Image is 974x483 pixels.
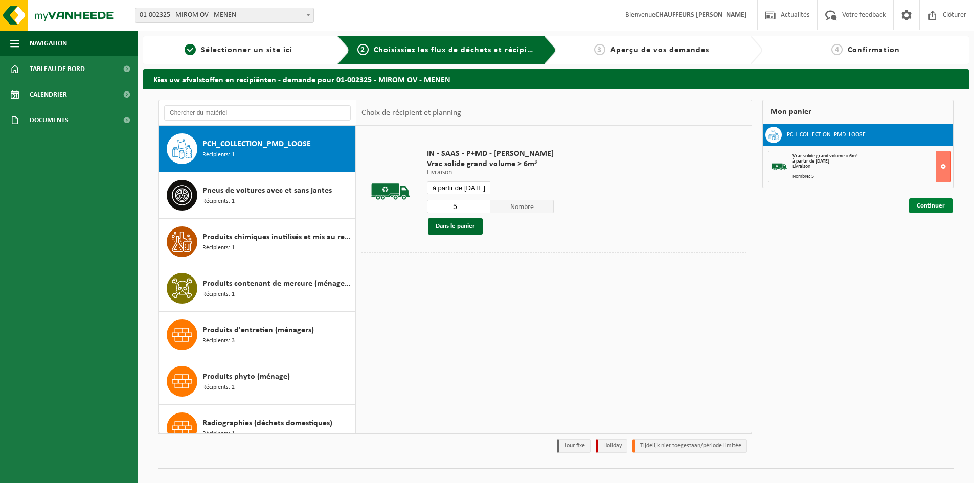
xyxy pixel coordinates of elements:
[557,439,591,453] li: Jour fixe
[30,56,85,82] span: Tableau de bord
[202,290,235,300] span: Récipients: 1
[202,138,311,150] span: PCH_COLLECTION_PMD_LOOSE
[202,243,235,253] span: Récipients: 1
[787,127,866,143] h3: PCH_COLLECTION_PMD_LOOSE
[596,439,627,453] li: Holiday
[159,126,356,172] button: PCH_COLLECTION_PMD_LOOSE Récipients: 1
[159,405,356,451] button: Radiographies (déchets domestiques) Récipients: 1
[356,100,466,126] div: Choix de récipient et planning
[428,218,483,235] button: Dans le panier
[202,383,235,393] span: Récipients: 2
[30,107,69,133] span: Documents
[202,197,235,206] span: Récipients: 1
[610,46,709,54] span: Aperçu de vos demandes
[427,149,554,159] span: IN - SAAS - P+MD - [PERSON_NAME]
[848,46,900,54] span: Confirmation
[792,174,950,179] div: Nombre: 5
[632,439,747,453] li: Tijdelijk niet toegestaan/période limitée
[159,312,356,358] button: Produits d'entretien (ménagers) Récipients: 3
[427,181,490,194] input: Sélectionnez date
[164,105,351,121] input: Chercher du matériel
[202,231,353,243] span: Produits chimiques inutilisés et mis au rebut (ménages)
[202,150,235,160] span: Récipients: 1
[30,82,67,107] span: Calendrier
[201,46,292,54] span: Sélectionner un site ici
[792,153,857,159] span: Vrac solide grand volume > 6m³
[202,278,353,290] span: Produits contenant de mercure (ménagers)
[909,198,953,213] a: Continuer
[185,44,196,55] span: 1
[427,169,554,176] p: Livraison
[143,69,969,89] h2: Kies uw afvalstoffen en recipiënten - demande pour 01-002325 - MIROM OV - MENEN
[594,44,605,55] span: 3
[374,46,544,54] span: Choisissiez les flux de déchets et récipients
[490,200,554,213] span: Nombre
[202,336,235,346] span: Récipients: 3
[135,8,313,22] span: 01-002325 - MIROM OV - MENEN
[202,185,332,197] span: Pneus de voitures avec et sans jantes
[135,8,314,23] span: 01-002325 - MIROM OV - MENEN
[792,158,829,164] strong: à partir de [DATE]
[202,429,235,439] span: Récipients: 1
[762,100,954,124] div: Mon panier
[159,358,356,405] button: Produits phyto (ménage) Récipients: 2
[831,44,843,55] span: 4
[792,164,950,169] div: Livraison
[202,371,290,383] span: Produits phyto (ménage)
[427,159,554,169] span: Vrac solide grand volume > 6m³
[159,219,356,265] button: Produits chimiques inutilisés et mis au rebut (ménages) Récipients: 1
[357,44,369,55] span: 2
[159,265,356,312] button: Produits contenant de mercure (ménagers) Récipients: 1
[30,31,67,56] span: Navigation
[655,11,747,19] strong: CHAUFFEURS [PERSON_NAME]
[202,417,332,429] span: Radiographies (déchets domestiques)
[202,324,314,336] span: Produits d'entretien (ménagers)
[148,44,329,56] a: 1Sélectionner un site ici
[159,172,356,219] button: Pneus de voitures avec et sans jantes Récipients: 1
